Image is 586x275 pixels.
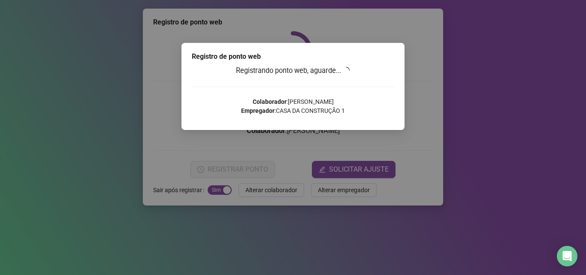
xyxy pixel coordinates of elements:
div: Open Intercom Messenger [557,246,577,266]
h3: Registrando ponto web, aguarde... [192,65,394,76]
div: Registro de ponto web [192,51,394,62]
p: : [PERSON_NAME] : CASA DA CONSTRUÇÃO 1 [192,97,394,115]
strong: Empregador [241,107,275,114]
span: loading [342,66,351,75]
strong: Colaborador [253,98,287,105]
